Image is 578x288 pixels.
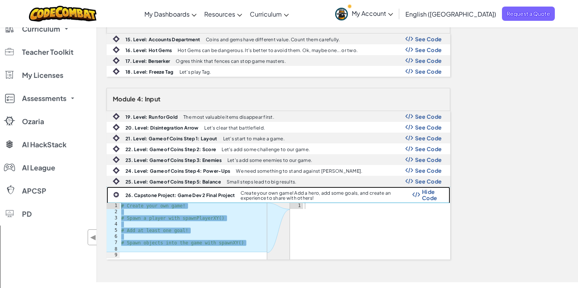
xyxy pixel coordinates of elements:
span: My Account [352,9,393,17]
div: Sort New > Old [3,25,575,32]
div: Home [3,3,161,10]
div: 1 [107,203,120,209]
div: 9 [107,252,120,258]
div: 4 [107,221,120,227]
a: English ([GEOGRAPHIC_DATA]) [402,3,500,24]
a: My Dashboards [141,3,200,24]
a: Curriculum [246,3,293,24]
span: Ozaria [22,118,44,125]
div: 6 [107,234,120,240]
span: Teacher Toolkit [22,49,73,56]
div: 2 [107,209,120,215]
div: Move To ... [3,32,575,39]
div: Sign out [3,53,575,60]
span: ◀ [90,232,97,243]
input: Search outlines [3,10,71,18]
div: 8 [107,246,120,252]
span: Curriculum [22,25,60,32]
div: 3 [107,215,120,221]
div: 5 [107,227,120,234]
a: Resources [200,3,246,24]
span: My Licenses [22,72,63,79]
div: 1 [290,203,303,209]
span: English ([GEOGRAPHIC_DATA]) [405,10,496,18]
a: 26. Capstone Project: Game Dev 2 Final Project Create your own game! Add a hero, add some goals, ... [107,187,450,259]
span: AI HackStack [22,141,66,148]
a: My Account [331,2,397,26]
span: Curriculum [250,10,282,18]
div: Delete [3,39,575,46]
span: Resources [204,10,235,18]
div: Options [3,46,575,53]
div: 7 [107,240,120,246]
span: AI League [22,164,55,171]
img: avatar [335,8,348,20]
span: My Dashboards [144,10,190,18]
img: CodeCombat logo [29,6,97,22]
div: Sort A > Z [3,18,575,25]
a: Request a Quote [502,7,555,21]
span: Assessments [22,95,66,102]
